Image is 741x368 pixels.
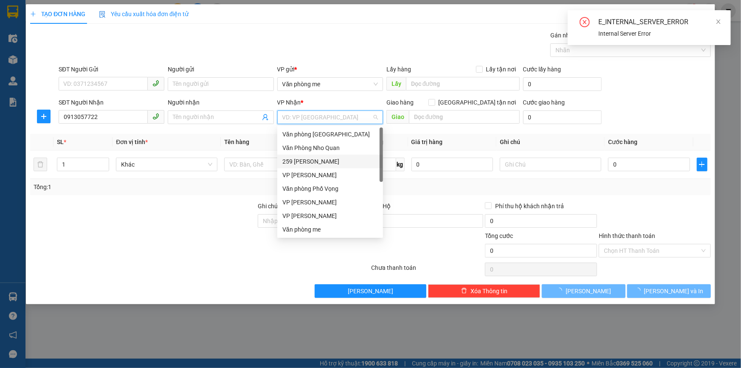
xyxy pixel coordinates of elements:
label: Cước lấy hàng [523,66,561,73]
div: Văn Phòng Nho Quan [282,143,378,153]
div: VP Thịnh Liệt [277,168,383,182]
div: Người gửi [168,65,273,74]
span: Lấy tận nơi [483,65,520,74]
div: SĐT Người Gửi [59,65,164,74]
div: VP [PERSON_NAME] [282,211,378,221]
span: user-add [262,114,269,121]
div: VP gửi [277,65,383,74]
button: deleteXóa Thông tin [428,284,540,298]
div: Văn phòng Ninh Bình [277,127,383,141]
span: Văn phòng me [282,78,378,91]
div: Chưa thanh toán [371,263,485,278]
span: plus [30,11,36,17]
span: Tổng cước [485,232,513,239]
span: phone [152,80,159,87]
button: plus [697,158,707,171]
input: Cước lấy hàng [523,77,602,91]
span: loading [556,288,566,294]
span: Giao hàng [386,99,414,106]
button: [PERSON_NAME] [542,284,625,298]
span: close-circle [580,17,590,29]
input: Ghi Chú [500,158,601,171]
div: Văn phòng Phố Vọng [277,182,383,195]
button: delete [34,158,47,171]
span: plus [697,161,707,168]
label: Hình thức thanh toán [599,232,655,239]
div: VP Nguyễn Quốc Trị [277,195,383,209]
input: Dọc đường [406,77,520,91]
span: TẠO ĐƠN HÀNG [30,11,85,17]
span: plus [37,113,50,120]
span: Phí thu hộ khách nhận trả [492,201,567,211]
img: icon [99,11,106,18]
input: 0 [411,158,493,171]
span: phone [152,113,159,120]
span: close [716,19,721,25]
span: Giao [386,110,409,124]
label: Cước giao hàng [523,99,565,106]
span: Đơn vị tính [116,139,148,145]
button: plus [37,110,51,123]
th: Ghi chú [496,134,605,150]
span: [PERSON_NAME] và In [644,286,704,296]
span: Khác [121,158,212,171]
div: Tổng: 1 [34,182,286,192]
input: Dọc đường [409,110,520,124]
span: Cước hàng [608,139,637,145]
span: SL [57,139,64,145]
div: Văn phòng Phố Vọng [282,184,378,193]
div: 259 Lê Duẩn [277,155,383,168]
div: VP Trương Công Giai [277,209,383,223]
span: [PERSON_NAME] [566,286,611,296]
div: Văn phòng [GEOGRAPHIC_DATA] [282,130,378,139]
span: loading [635,288,644,294]
div: Internal Server Error [598,29,721,38]
span: Lấy hàng [386,66,411,73]
input: Ghi chú đơn hàng [258,214,370,228]
span: [GEOGRAPHIC_DATA] tận nơi [435,98,520,107]
label: Ghi chú đơn hàng [258,203,304,209]
span: Giá trị hàng [411,139,443,145]
div: Văn Phòng Nho Quan [277,141,383,155]
span: [PERSON_NAME] [348,286,393,296]
span: Yêu cầu xuất hóa đơn điện tử [99,11,189,17]
div: 259 [PERSON_NAME] [282,157,378,166]
div: Người nhận [168,98,273,107]
div: SĐT Người Nhận [59,98,164,107]
span: Xóa Thông tin [471,286,507,296]
div: Văn phòng me [282,225,378,234]
button: [PERSON_NAME] [315,284,427,298]
span: VP Nhận [277,99,301,106]
button: [PERSON_NAME] và In [627,284,711,298]
span: Lấy [386,77,406,91]
div: VP [PERSON_NAME] [282,170,378,180]
label: Gán nhãn [550,32,576,39]
span: kg [396,158,405,171]
div: VP [PERSON_NAME] [282,198,378,207]
div: E_INTERNAL_SERVER_ERROR [598,17,721,27]
span: delete [461,288,467,294]
span: Tên hàng [224,139,249,145]
input: Cước giao hàng [523,110,602,124]
div: Văn phòng me [277,223,383,236]
input: VD: Bàn, Ghế [224,158,326,171]
button: Close [691,4,715,28]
